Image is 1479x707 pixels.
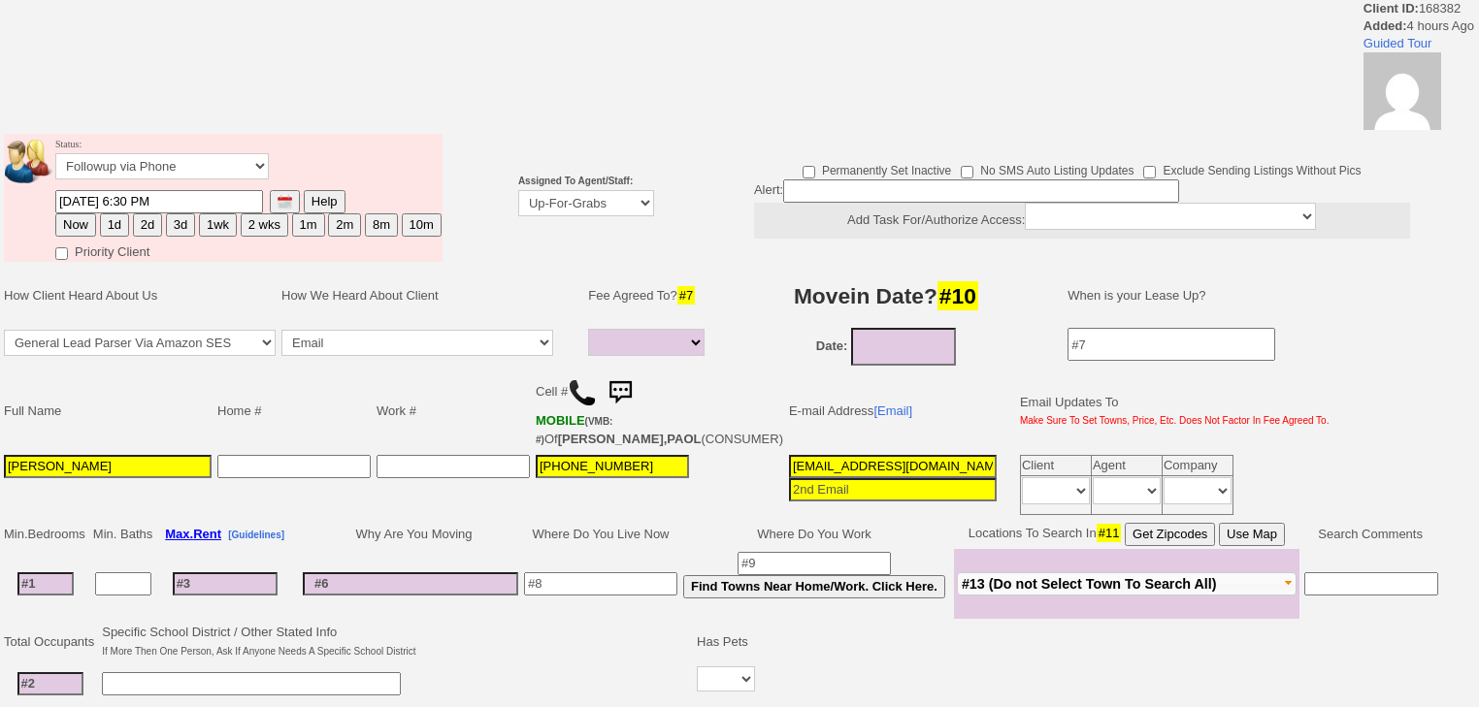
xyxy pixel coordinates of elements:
[70,188,118,205] a: [Reply]
[754,179,1410,239] div: Alert:
[873,403,912,418] a: [Email]
[961,157,1134,179] label: No SMS Auto Listing Updates
[568,378,597,407] img: call.png
[754,203,1410,239] center: Add Task For/Authorize Access:
[199,213,237,237] button: 1wk
[90,520,155,549] td: Min. Baths
[536,413,612,446] b: T-Mobile USA, Inc.
[1162,456,1232,476] td: Company
[1020,456,1091,476] td: Client
[1,18,57,29] font: 4 hours Ago
[17,672,83,695] input: #2
[55,247,68,260] input: Priority Client
[241,213,288,237] button: 2 wks
[292,213,325,237] button: 1m
[677,286,695,305] span: #7
[1068,328,1275,361] input: #7
[1005,370,1332,452] td: Email Updates To
[518,176,633,186] b: Assigned To Agent/Staff:
[1364,36,1432,50] a: Guided Tour
[133,213,162,237] button: 2d
[102,646,415,657] font: If More Then One Person, Ask If Anyone Needs A Specific School District
[70,31,1402,187] u: Lorem ip dolorsitam consectetur adipi E 26se Doe, Tempo Incidi, UT, 46573 - l {etdo-magnaaliqu: e...
[969,526,1285,540] nobr: Locations To Search In
[558,432,702,446] b: [PERSON_NAME],PAOL
[937,281,978,310] span: #10
[166,213,195,237] button: 3d
[1364,52,1441,130] img: 2c5217c6cb6160959325eb0e129cf4c3
[1219,523,1285,546] button: Use Map
[17,572,74,595] input: #1
[803,166,815,178] input: Permanently Set Inactive
[214,370,374,452] td: Home #
[1364,1,1419,16] b: Client ID:
[1364,18,1407,33] b: Added:
[1276,1,1333,16] a: Hide Logs
[533,370,786,452] td: Cell # Of (CONSUMER)
[816,338,848,353] b: Date:
[683,575,945,598] button: Find Towns Near Home/Work. Click Here.
[304,190,345,213] button: Help
[278,195,292,209] img: [calendar icon]
[1097,524,1122,542] span: #11
[303,572,518,595] input: #6
[961,166,973,178] input: No SMS Auto Listing Updates
[803,157,951,179] label: Permanently Set Inactive
[374,370,533,452] td: Work #
[1048,267,1441,325] td: When is your Lease Up?
[402,213,442,237] button: 10m
[165,527,221,541] b: Max.
[193,527,221,541] span: Rent
[55,139,269,175] font: Status:
[524,572,677,595] input: #8
[1125,523,1215,546] button: Get Zipcodes
[173,572,278,595] input: #3
[28,527,85,541] span: Bedrooms
[1,1,57,30] b: [DATE]
[1418,31,1446,48] font: Log
[680,520,948,549] td: Where Do You Work
[786,370,1000,452] td: E-mail Address
[279,267,575,325] td: How We Heard About Client
[1020,415,1330,426] font: Make Sure To Set Towns, Price, Etc. Does Not Factor In Fee Agreed To.
[1299,520,1442,549] td: Search Comments
[536,413,585,428] font: MOBILE
[789,478,997,501] input: 2nd Email
[521,520,680,549] td: Where Do You Live Now
[1091,456,1162,476] td: Agent
[300,520,521,549] td: Why Are You Moving
[100,213,129,237] button: 1d
[55,213,96,237] button: Now
[228,527,284,541] a: [Guidelines]
[962,576,1217,592] span: #13 (Do not Select Town To Search All)
[228,530,284,540] b: [Guidelines]
[99,621,418,663] td: Specific School District / Other Stated Info
[789,455,997,478] input: 1st Email - Question #0
[957,572,1297,595] button: #13 (Do not Select Town To Search All)
[601,373,640,412] img: sms.png
[328,213,361,237] button: 2m
[1,370,214,452] td: Full Name
[694,621,758,663] td: Has Pets
[1143,166,1156,178] input: Exclude Sending Listings Without Pics
[585,267,713,325] td: Fee Agreed To?
[365,213,398,237] button: 8m
[1,520,90,549] td: Min.
[1336,1,1451,16] a: Disable Client Notes
[1,621,99,663] td: Total Occupants
[55,239,149,261] label: Priority Client
[5,140,63,183] img: people.png
[727,278,1046,313] h3: Movein Date?
[1,267,279,325] td: How Client Heard About Us
[738,552,891,575] input: #9
[1143,157,1361,179] label: Exclude Sending Listings Without Pics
